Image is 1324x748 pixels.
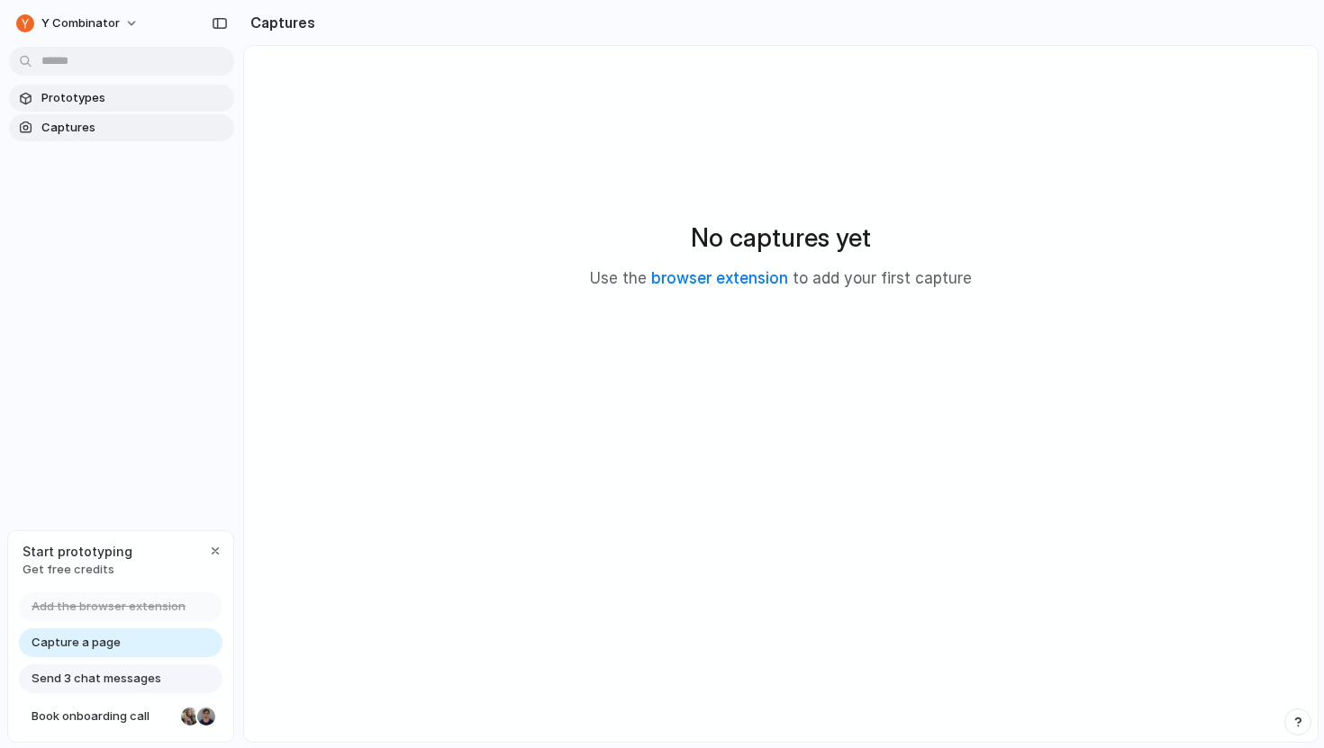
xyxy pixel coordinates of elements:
span: Get free credits [23,561,132,579]
a: Captures [9,114,234,141]
h2: No captures yet [691,219,871,257]
span: Captures [41,119,227,137]
p: Use the to add your first capture [590,267,972,291]
span: Book onboarding call [32,707,174,725]
span: Start prototyping [23,542,132,561]
span: Y Combinator [41,14,120,32]
a: Book onboarding call [19,702,222,731]
div: Christian Iacullo [195,706,217,727]
h2: Captures [243,12,315,33]
span: Add the browser extension [32,598,186,616]
span: Capture a page [32,634,121,652]
div: Nicole Kubica [179,706,201,727]
a: browser extension [651,269,788,287]
span: Prototypes [41,89,227,107]
span: Send 3 chat messages [32,670,161,688]
a: Prototypes [9,85,234,112]
button: Y Combinator [9,9,148,38]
